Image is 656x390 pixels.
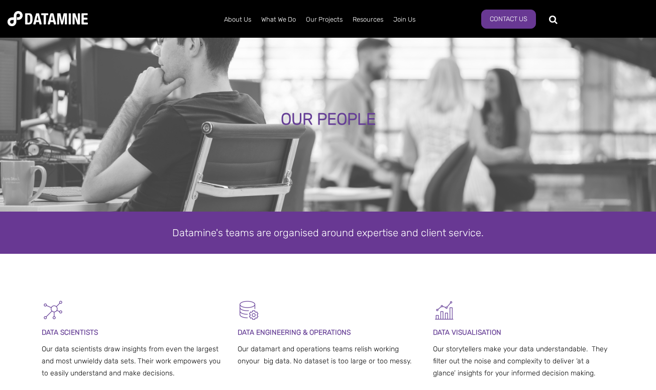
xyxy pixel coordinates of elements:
span: Datamine's teams are organised around expertise and client service. [172,227,484,239]
span: DATA ENGINEERING & OPERATIONS [238,328,351,337]
a: Contact Us [481,10,536,29]
p: Our storytellers make your data understandable. They filter out the noise and complexity to deliv... [433,343,614,379]
a: Resources [348,7,388,33]
span: DATA SCIENTISTS [42,328,98,337]
img: Graph 5 [433,299,456,322]
p: Our datamart and operations teams relish working onyour big data. No dataset is too large or too ... [238,343,419,367]
img: Graph - Network [42,299,64,322]
img: Datamart [238,299,260,322]
img: Datamine [8,11,88,26]
a: About Us [219,7,256,33]
a: Our Projects [301,7,348,33]
p: Our data scientists draw insights from even the largest and most unwieldy data sets. Their work e... [42,343,223,379]
a: What We Do [256,7,301,33]
div: OUR PEOPLE [78,111,578,129]
span: DATA VISUALISATION [433,328,501,337]
a: Join Us [388,7,420,33]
